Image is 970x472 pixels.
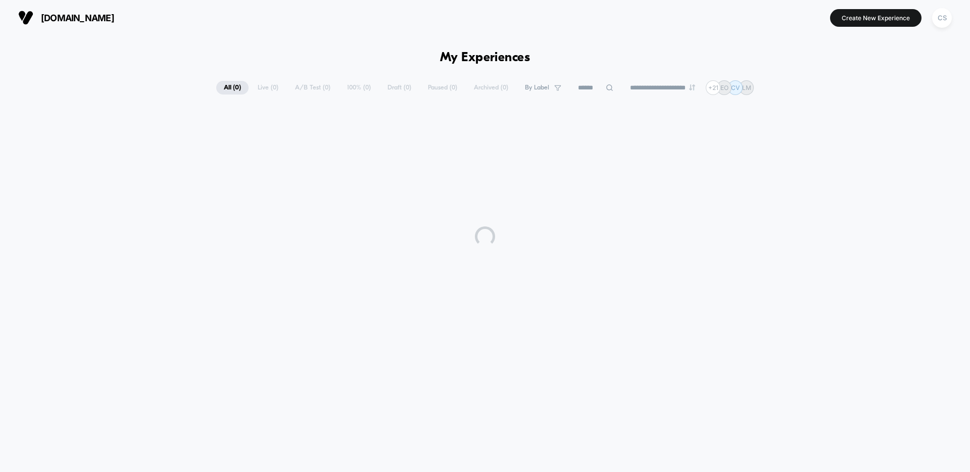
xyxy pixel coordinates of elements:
span: [DOMAIN_NAME] [41,13,114,23]
h1: My Experiences [440,51,530,65]
p: CV [731,84,740,91]
button: [DOMAIN_NAME] [15,10,117,26]
div: CS [932,8,952,28]
button: Create New Experience [830,9,922,27]
div: + 21 [706,80,720,95]
span: By Label [525,84,549,91]
p: LM [742,84,751,91]
p: EO [720,84,729,91]
span: All ( 0 ) [216,81,249,95]
img: end [689,84,695,90]
img: Visually logo [18,10,33,25]
button: CS [929,8,955,28]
